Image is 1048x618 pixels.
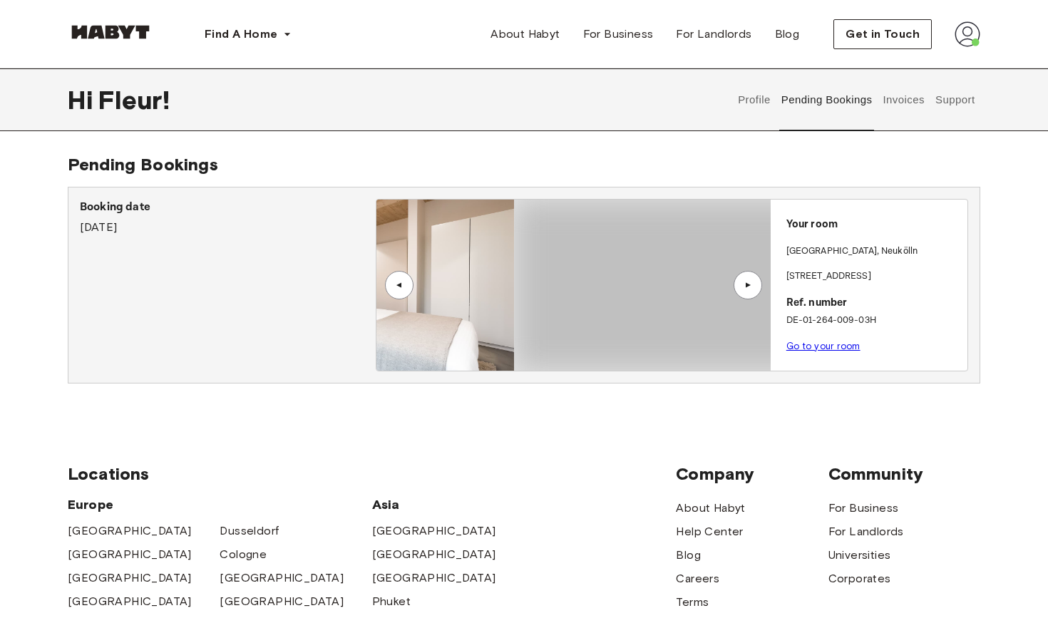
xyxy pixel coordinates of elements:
a: Cologne [220,546,267,563]
img: Habyt [68,25,153,39]
p: [STREET_ADDRESS] [786,269,962,284]
a: Help Center [676,523,743,540]
p: Booking date [80,199,376,216]
span: Get in Touch [846,26,920,43]
button: Pending Bookings [779,68,874,131]
img: Image of the room [514,200,908,371]
a: Blog [676,547,701,564]
img: avatar [955,21,980,47]
span: Company [676,463,828,485]
span: Blog [775,26,800,43]
button: Get in Touch [833,19,932,49]
span: Europe [68,496,372,513]
div: ▲ [741,281,755,289]
a: [GEOGRAPHIC_DATA] [220,570,344,587]
a: Blog [764,20,811,48]
a: For Landlords [664,20,763,48]
p: Your room [786,217,962,233]
div: ▲ [392,281,406,289]
button: Profile [736,68,773,131]
div: [DATE] [80,199,376,236]
span: Community [828,463,980,485]
p: [GEOGRAPHIC_DATA] , Neukölln [786,244,918,259]
span: Find A Home [205,26,277,43]
span: Hi [68,85,98,115]
a: For Landlords [828,523,904,540]
a: Terms [676,594,709,611]
p: Ref. number [786,295,962,311]
a: Careers [676,570,719,587]
a: [GEOGRAPHIC_DATA] [68,522,192,540]
button: Find A Home [193,20,303,48]
a: About Habyt [479,20,571,48]
a: Go to your room [786,341,861,351]
span: Locations [68,463,676,485]
span: For Business [583,26,654,43]
a: [GEOGRAPHIC_DATA] [220,593,344,610]
span: For Landlords [676,26,751,43]
a: [GEOGRAPHIC_DATA] [68,546,192,563]
span: Fleur ! [98,85,170,115]
p: DE-01-264-009-03H [786,314,962,328]
a: About Habyt [676,500,745,517]
a: For Business [572,20,665,48]
a: [GEOGRAPHIC_DATA] [68,593,192,610]
a: [GEOGRAPHIC_DATA] [372,570,496,587]
a: Dusseldorf [220,522,279,540]
a: Phuket [372,593,411,610]
button: Support [933,68,977,131]
div: user profile tabs [733,68,980,131]
a: [GEOGRAPHIC_DATA] [372,522,496,540]
button: Invoices [881,68,926,131]
a: Corporates [828,570,891,587]
a: [GEOGRAPHIC_DATA] [372,546,496,563]
a: [GEOGRAPHIC_DATA] [68,570,192,587]
a: Universities [828,547,891,564]
span: Asia [372,496,524,513]
span: Pending Bookings [68,154,218,175]
span: About Habyt [490,26,560,43]
a: For Business [828,500,899,517]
